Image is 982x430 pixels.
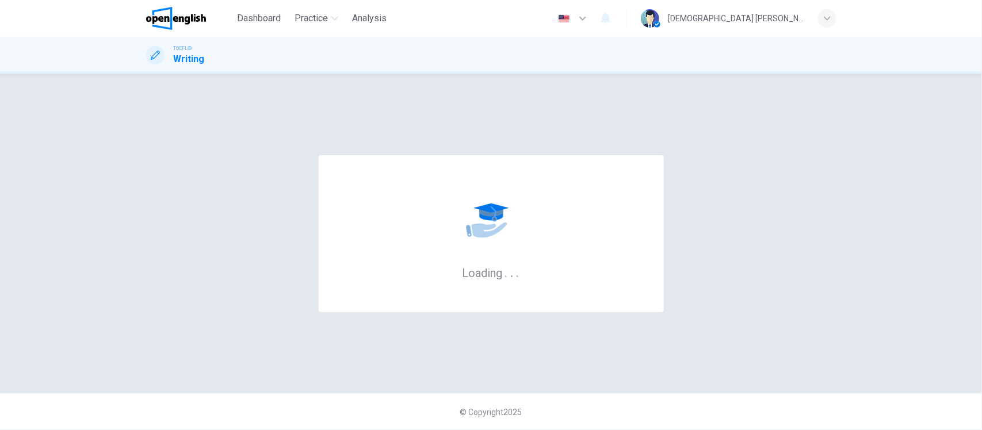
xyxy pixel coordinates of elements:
button: Dashboard [232,8,285,29]
h6: . [516,262,520,281]
img: en [557,14,571,23]
span: TOEFL® [174,44,192,52]
h6: . [510,262,514,281]
a: OpenEnglish logo [146,7,233,30]
div: [DEMOGRAPHIC_DATA] [PERSON_NAME] [668,11,804,25]
h6: . [505,262,509,281]
h1: Writing [174,52,205,66]
h6: Loading [463,265,520,280]
span: Dashboard [237,11,281,25]
span: Practice [295,11,328,25]
button: Analysis [347,8,391,29]
img: Profile picture [641,9,659,28]
span: Analysis [352,11,387,25]
span: © Copyright 2025 [460,408,522,417]
button: Practice [290,8,343,29]
img: OpenEnglish logo [146,7,207,30]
